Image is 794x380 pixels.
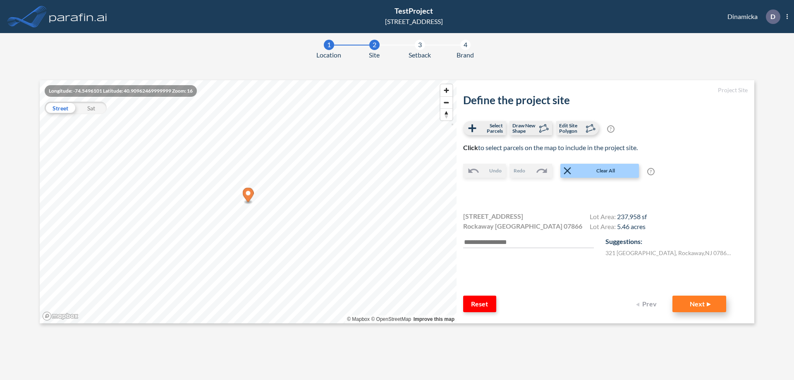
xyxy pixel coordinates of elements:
span: [STREET_ADDRESS] [463,211,523,221]
canvas: Map [40,80,457,323]
div: Street [45,102,76,114]
img: logo [48,8,109,25]
b: Click [463,143,478,151]
span: ? [647,168,655,175]
h2: Define the project site [463,94,748,107]
button: Undo [463,164,506,178]
a: Mapbox homepage [42,311,79,321]
div: Map marker [243,188,254,205]
a: Mapbox [347,316,370,322]
h5: Project Site [463,87,748,94]
span: Brand [457,50,474,60]
button: Redo [509,164,552,178]
button: Prev [631,296,664,312]
h4: Lot Area: [590,213,647,222]
div: Dinamicka [715,10,788,24]
div: 4 [460,40,471,50]
span: to select parcels on the map to include in the project site. [463,143,638,151]
button: Next [672,296,726,312]
div: 3 [415,40,425,50]
div: 1 [324,40,334,50]
label: 321 [GEOGRAPHIC_DATA] , Rockaway , NJ 07866 , US [605,249,734,257]
button: Reset bearing to north [440,108,452,120]
p: D [770,13,775,20]
button: Reset [463,296,496,312]
a: Improve this map [414,316,454,322]
span: Redo [514,167,525,174]
div: Longitude: -74.5496101 Latitude: 40.90962469999999 Zoom: 16 [45,85,197,97]
span: Location [316,50,341,60]
a: OpenStreetMap [371,316,411,322]
button: Zoom out [440,96,452,108]
span: Clear All [574,167,638,174]
span: Zoom out [440,97,452,108]
span: Setback [409,50,431,60]
h4: Lot Area: [590,222,647,232]
div: [STREET_ADDRESS] [385,17,443,26]
span: 5.46 acres [617,222,646,230]
button: Zoom in [440,84,452,96]
span: ? [607,125,615,133]
span: Site [369,50,380,60]
span: Draw New Shape [512,123,537,134]
span: TestProject [395,6,433,15]
span: Edit Site Polygon [559,123,584,134]
p: Suggestions: [605,237,748,246]
span: Reset bearing to north [440,109,452,120]
span: Rockaway [GEOGRAPHIC_DATA] 07866 [463,221,582,231]
div: 2 [369,40,380,50]
span: Select Parcels [478,123,503,134]
button: Clear All [560,164,639,178]
div: Sat [76,102,107,114]
span: Undo [489,167,502,174]
span: 237,958 sf [617,213,647,220]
